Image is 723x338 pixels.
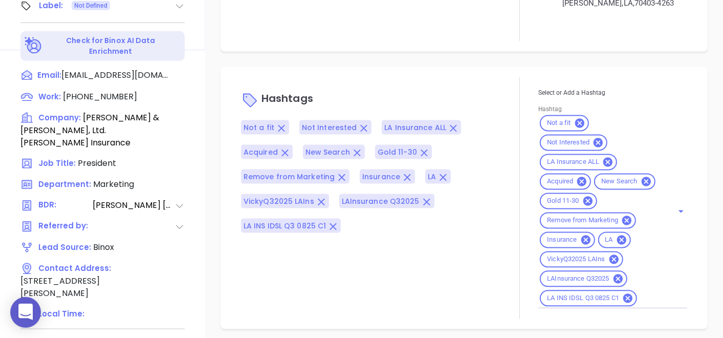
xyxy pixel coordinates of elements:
[37,69,61,82] span: Email:
[93,178,134,190] span: Marketing
[541,217,624,225] span: Remove from Marketing
[244,123,274,133] span: Not a fit
[38,91,61,102] span: Work :
[598,232,631,248] div: LA
[599,236,619,245] span: LA
[63,91,137,102] span: [PHONE_NUMBER]
[540,251,623,268] div: VickyQ32025 LAIns
[244,221,326,231] span: LA INS IDSL Q3 0825 C1
[78,157,116,169] span: President
[538,88,687,99] p: Select or Add a Hashtag
[38,199,92,212] span: BDR:
[541,275,615,284] span: LAInsurance Q32025
[261,92,313,106] span: Hashtags
[538,107,562,113] label: Hashtag
[93,241,114,253] span: Binox
[540,115,588,132] div: Not a fit
[540,290,637,307] div: LA INS IDSL Q3 0825 C1
[38,263,111,273] span: Contact Address:
[541,119,577,128] span: Not a fit
[540,154,617,171] div: LA Insurance ALL
[20,275,100,299] span: [STREET_ADDRESS][PERSON_NAME]
[25,37,42,55] img: Ai-Enrich-DaqCidB-.svg
[541,256,611,264] span: VickyQ32025 LAIns
[38,112,81,123] span: Company:
[244,172,335,182] span: Remove from Marketing
[428,172,436,182] span: LA
[541,197,585,206] span: Gold 11-30
[378,147,417,158] span: Gold 11-30
[595,178,643,186] span: New Search
[540,135,607,151] div: Not Interested
[244,197,314,207] span: VickyQ32025 LAIns
[305,147,350,158] span: New Search
[38,179,91,189] span: Department:
[674,204,688,219] button: Open
[541,158,605,167] span: LA Insurance ALL
[384,123,446,133] span: LA Insurance ALL
[38,158,76,168] span: Job Title:
[541,178,579,186] span: Acquired
[93,199,174,212] span: [PERSON_NAME] [PERSON_NAME]
[244,147,278,158] span: Acquired
[540,232,595,248] div: Insurance
[362,172,400,182] span: Insurance
[594,174,655,190] div: New Search
[302,123,357,133] span: Not Interested
[541,294,625,303] span: LA INS IDSL Q3 0825 C1
[540,271,627,287] div: LAInsurance Q32025
[541,139,596,147] span: Not Interested
[540,213,636,229] div: Remove from Marketing
[38,220,92,233] span: Referred by:
[61,69,169,81] span: [EMAIL_ADDRESS][DOMAIN_NAME]
[540,193,597,209] div: Gold 11-30
[44,35,178,57] p: Check for Binox AI Data Enrichment
[342,197,420,207] span: LAInsurance Q32025
[541,236,583,245] span: Insurance
[38,308,84,319] span: Local Time:
[20,112,159,149] span: [PERSON_NAME] & [PERSON_NAME], Ltd. [PERSON_NAME] Insurance
[540,174,591,190] div: Acquired
[38,242,91,252] span: Lead Source:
